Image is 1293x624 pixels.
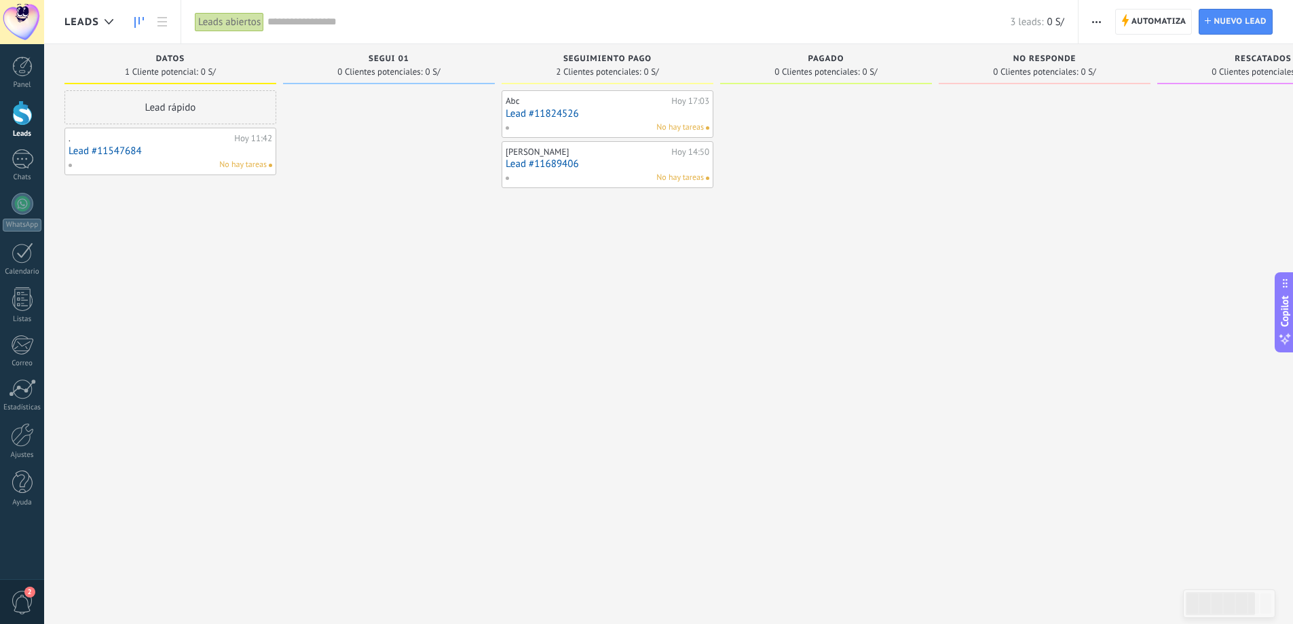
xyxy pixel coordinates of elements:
div: datos [71,54,269,66]
a: Lista [151,9,174,35]
span: 0 Clientes potenciales: [774,68,859,76]
span: 0 S/ [863,68,878,76]
div: Abc [506,96,668,107]
span: No hay nada asignado [269,164,272,167]
span: No hay tareas [656,122,704,134]
div: Hoy 14:50 [671,147,709,158]
span: Nuevo lead [1214,10,1267,34]
div: Hoy 17:03 [671,96,709,107]
a: Nuevo lead [1199,9,1273,35]
div: Listas [3,315,42,324]
span: Leads [64,16,99,29]
div: Chats [3,173,42,182]
a: Leads [128,9,151,35]
span: rescatados [1235,54,1291,64]
span: 0 Clientes potenciales: [337,68,422,76]
span: No hay nada asignado [706,126,709,130]
div: Leads abiertos [195,12,264,32]
a: Automatiza [1115,9,1193,35]
span: 0 Clientes potenciales: [993,68,1078,76]
span: 2 [24,587,35,598]
div: Estadísticas [3,403,42,412]
div: Ajustes [3,451,42,460]
div: Correo [3,359,42,368]
span: No hay tareas [219,159,267,171]
span: 3 leads: [1010,16,1043,29]
div: Hoy 11:42 [234,133,272,144]
span: pagado [808,54,844,64]
div: seguimiento pago [508,54,707,66]
div: Calendario [3,268,42,276]
span: 0 S/ [201,68,216,76]
span: 0 S/ [1081,68,1096,76]
span: Copilot [1278,295,1292,327]
div: Ayuda [3,498,42,507]
span: seguimiento pago [563,54,652,64]
span: 0 S/ [1047,16,1064,29]
span: 2 Clientes potenciales: [556,68,641,76]
div: pagado [727,54,925,66]
span: No hay nada asignado [706,177,709,180]
div: Panel [3,81,42,90]
a: Lead #11824526 [506,108,709,120]
span: Automatiza [1131,10,1186,34]
span: No responde [1013,54,1076,64]
span: No hay tareas [656,172,704,184]
div: WhatsApp [3,219,41,232]
button: Más [1087,9,1106,35]
span: segui 01 [369,54,409,64]
div: No responde [945,54,1144,66]
span: datos [156,54,185,64]
span: 0 S/ [644,68,659,76]
div: segui 01 [290,54,488,66]
div: Lead rápido [64,90,276,124]
div: [PERSON_NAME] [506,147,668,158]
div: Leads [3,130,42,139]
a: Lead #11689406 [506,158,709,170]
span: 1 Cliente potencial: [125,68,198,76]
span: 0 S/ [426,68,441,76]
div: . [69,133,231,144]
a: Lead #11547684 [69,145,272,157]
